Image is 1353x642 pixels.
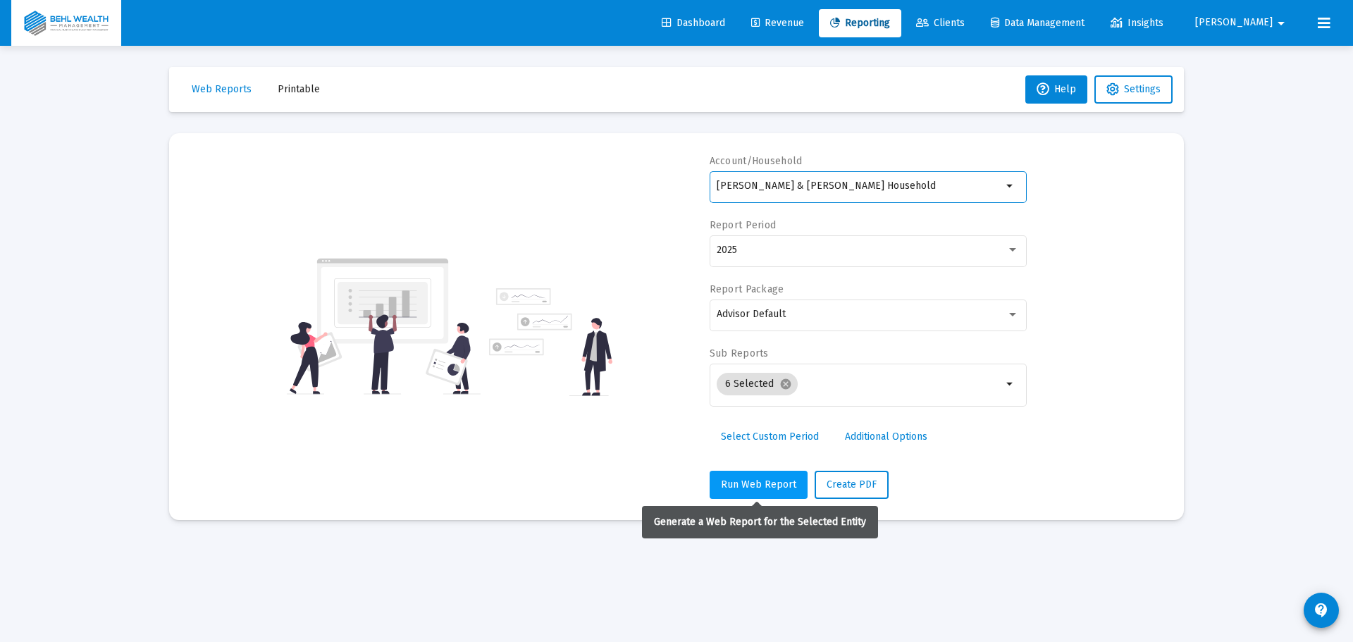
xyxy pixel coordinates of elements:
mat-icon: cancel [779,378,792,390]
button: Help [1025,75,1087,104]
span: 2025 [717,244,737,256]
a: Data Management [980,9,1096,37]
a: Dashboard [650,9,736,37]
span: Run Web Report [721,479,796,490]
span: Reporting [830,17,890,29]
button: Web Reports [180,75,263,104]
a: Clients [905,9,976,37]
mat-icon: arrow_drop_down [1002,376,1019,393]
span: Settings [1124,83,1161,95]
span: Revenue [751,17,804,29]
button: Run Web Report [710,471,808,499]
span: Insights [1111,17,1163,29]
mat-chip-list: Selection [717,370,1002,398]
label: Account/Household [710,155,803,167]
span: Printable [278,83,320,95]
span: Advisor Default [717,308,786,320]
span: [PERSON_NAME] [1195,17,1273,29]
span: Select Custom Period [721,431,819,443]
img: Dashboard [22,9,111,37]
span: Help [1037,83,1076,95]
label: Report Period [710,219,777,231]
mat-chip: 6 Selected [717,373,798,395]
button: Printable [266,75,331,104]
span: Create PDF [827,479,877,490]
span: Clients [916,17,965,29]
mat-icon: arrow_drop_down [1002,178,1019,195]
span: Data Management [991,17,1085,29]
label: Report Package [710,283,784,295]
span: Dashboard [662,17,725,29]
a: Insights [1099,9,1175,37]
button: Settings [1094,75,1173,104]
a: Reporting [819,9,901,37]
img: reporting [287,257,481,396]
button: Create PDF [815,471,889,499]
mat-icon: arrow_drop_down [1273,9,1290,37]
span: Web Reports [192,83,252,95]
label: Sub Reports [710,347,769,359]
button: [PERSON_NAME] [1178,8,1306,37]
mat-icon: contact_support [1313,602,1330,619]
img: reporting-alt [489,288,612,396]
a: Revenue [740,9,815,37]
input: Search or select an account or household [717,180,1002,192]
span: Additional Options [845,431,927,443]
